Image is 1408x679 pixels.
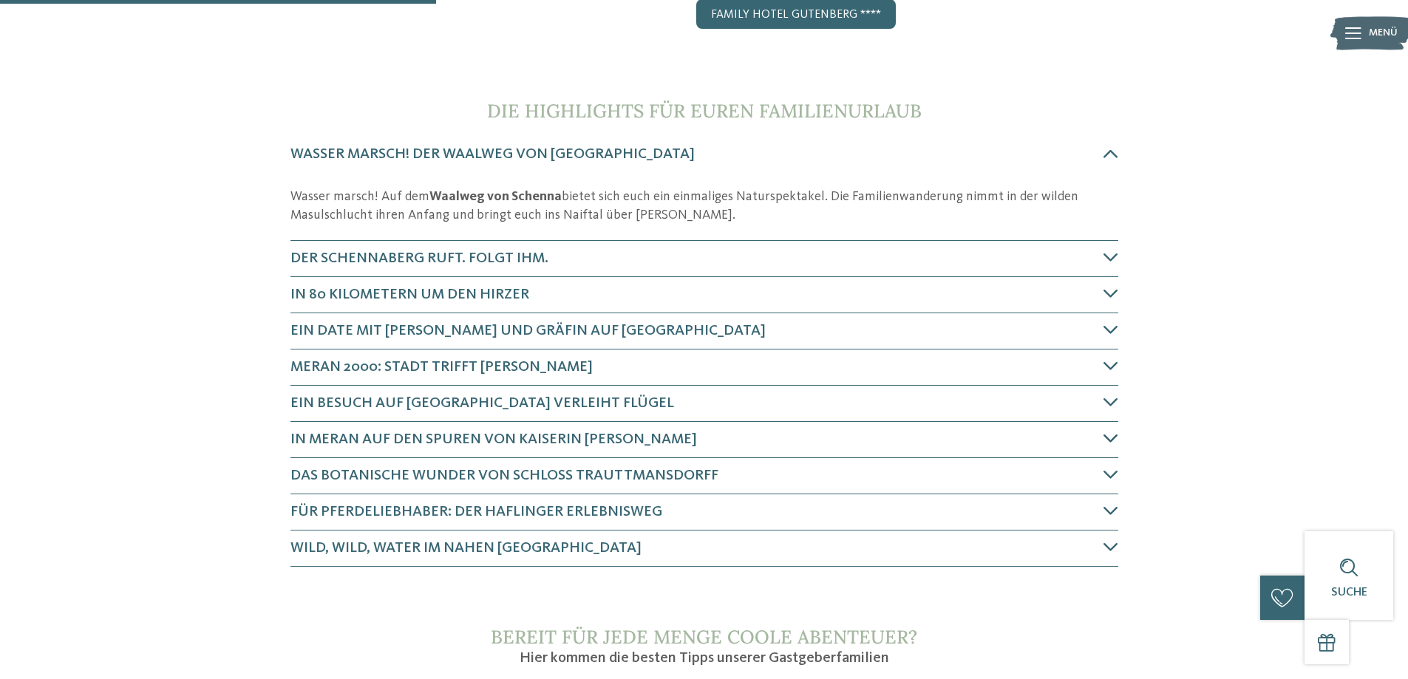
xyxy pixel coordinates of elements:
[290,324,766,338] span: Ein Date mit [PERSON_NAME] und Gräfin auf [GEOGRAPHIC_DATA]
[487,99,922,123] span: Die Highlights für euren Familienurlaub
[290,432,697,447] span: In Meran auf den Spuren von Kaiserin [PERSON_NAME]
[290,251,548,266] span: Der Schennaberg ruft. Folgt ihm.
[429,190,562,203] strong: Waalweg von Schenna
[290,147,695,162] span: Wasser marsch! Der Waalweg von [GEOGRAPHIC_DATA]
[290,468,718,483] span: Das botanische Wunder von Schloss Trauttmansdorff
[1331,587,1367,598] span: Suche
[290,287,529,302] span: In 80 Kilometern um den Hirzer
[290,541,642,556] span: Wild, wild, water im nahen [GEOGRAPHIC_DATA]
[290,505,662,519] span: Für Pferdeliebhaber: der Haflinger Erlebnisweg
[290,360,593,375] span: Meran 2000: Stadt trifft [PERSON_NAME]
[491,625,917,649] span: Bereit für jede Menge coole Abenteuer?
[290,396,674,411] span: Ein Besuch auf [GEOGRAPHIC_DATA] verleiht Flügel
[290,188,1118,225] p: Wasser marsch! Auf dem bietet sich euch ein einmaliges Naturspektakel. Die Familienwanderung nimm...
[520,651,889,666] span: Hier kommen die besten Tipps unserer Gastgeberfamilien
